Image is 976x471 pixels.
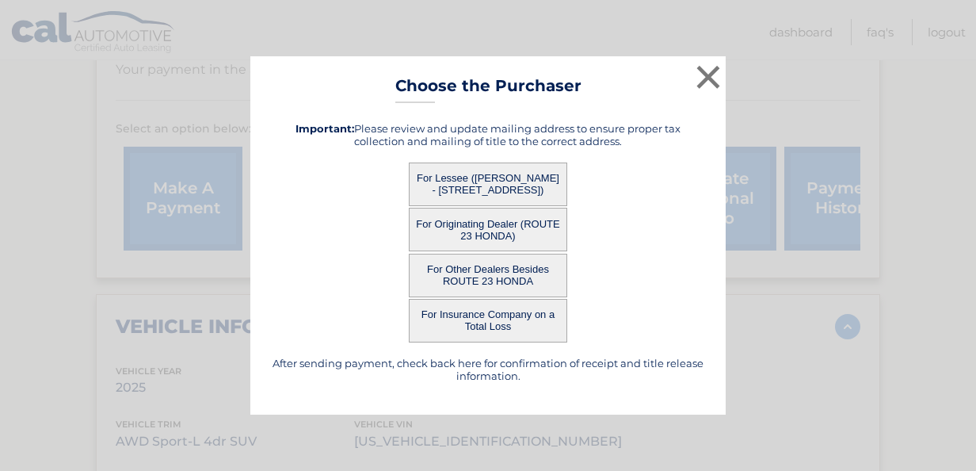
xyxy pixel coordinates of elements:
button: For Originating Dealer (ROUTE 23 HONDA) [409,208,567,251]
button: For Other Dealers Besides ROUTE 23 HONDA [409,254,567,297]
button: For Insurance Company on a Total Loss [409,299,567,343]
strong: Important: [295,122,354,135]
button: For Lessee ([PERSON_NAME] - [STREET_ADDRESS]) [409,163,567,206]
h5: After sending payment, check back here for confirmation of receipt and title release information. [270,357,706,382]
h3: Choose the Purchaser [395,76,581,104]
button: × [692,61,724,93]
h5: Please review and update mailing address to ensure proper tax collection and mailing of title to ... [270,122,706,147]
